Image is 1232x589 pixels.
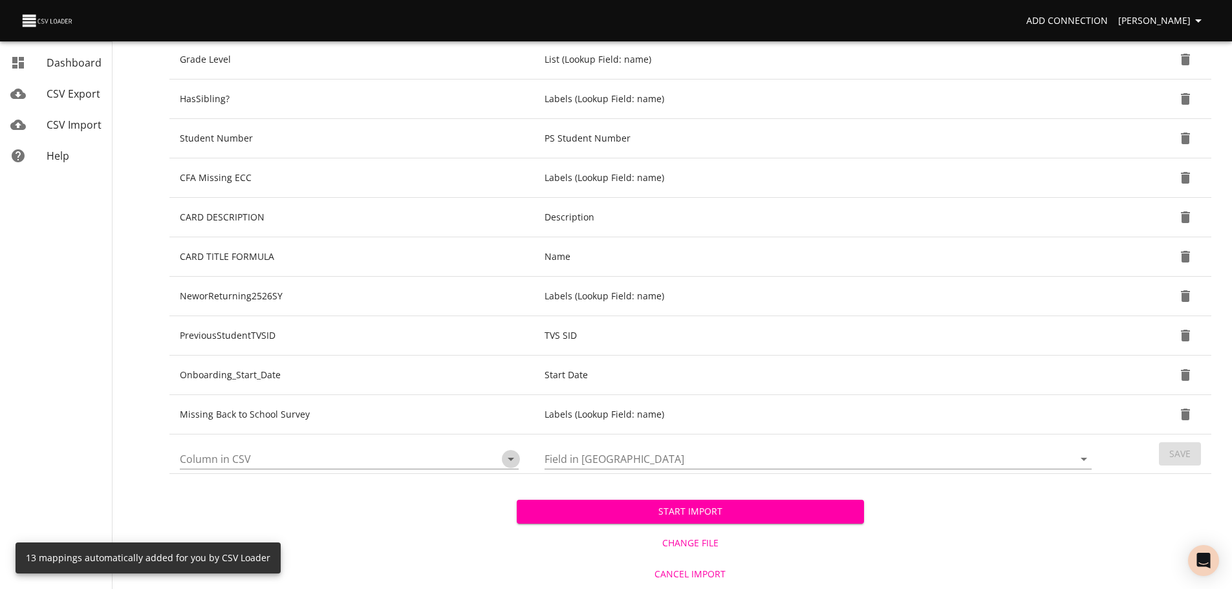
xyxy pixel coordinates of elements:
span: Start Import [527,504,854,520]
button: Change File [517,531,864,555]
span: [PERSON_NAME] [1118,13,1206,29]
button: Cancel Import [517,562,864,586]
button: Delete [1170,162,1201,193]
td: CARD DESCRIPTION [169,198,534,237]
button: Delete [1170,44,1201,75]
button: Delete [1170,359,1201,391]
td: Labels (Lookup Field: name) [534,277,1107,316]
td: Grade Level [169,40,534,80]
button: Delete [1170,83,1201,114]
td: NeworReturning2526SY [169,277,534,316]
button: Open [502,450,520,468]
td: Labels (Lookup Field: name) [534,80,1107,119]
td: Description [534,198,1107,237]
button: Delete [1170,241,1201,272]
button: Delete [1170,399,1201,430]
a: Add Connection [1021,9,1113,33]
span: Add Connection [1026,13,1108,29]
button: Start Import [517,500,864,524]
div: 13 mappings automatically added for you by CSV Loader [26,546,270,570]
span: CSV Export [47,87,100,101]
td: PreviousStudentTVSID [169,316,534,356]
span: CSV Import [47,118,102,132]
td: Start Date [534,356,1107,395]
td: Missing Back to School Survey [169,395,534,434]
button: Delete [1170,202,1201,233]
td: Labels (Lookup Field: name) [534,158,1107,198]
img: CSV Loader [21,12,75,30]
button: Open [1075,450,1093,468]
td: Student Number [169,119,534,158]
td: CFA Missing ECC [169,158,534,198]
span: Change File [522,535,859,552]
td: Labels (Lookup Field: name) [534,395,1107,434]
button: Delete [1170,320,1201,351]
span: Dashboard [47,56,102,70]
button: Delete [1170,123,1201,154]
button: [PERSON_NAME] [1113,9,1211,33]
button: Delete [1170,281,1201,312]
td: List (Lookup Field: name) [534,40,1107,80]
td: Name [534,237,1107,277]
td: TVS SID [534,316,1107,356]
td: PS Student Number [534,119,1107,158]
div: Open Intercom Messenger [1188,545,1219,576]
td: Onboarding_Start_Date [169,356,534,395]
span: Help [47,149,69,163]
span: Cancel Import [522,566,859,583]
td: HasSibling? [169,80,534,119]
td: CARD TITLE FORMULA [169,237,534,277]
